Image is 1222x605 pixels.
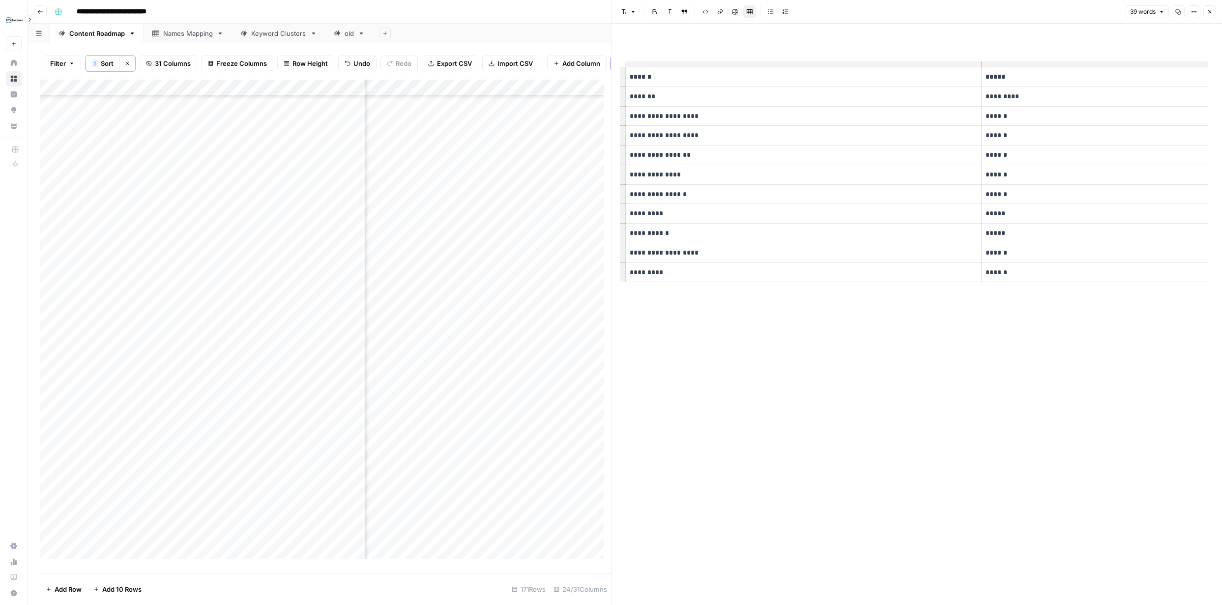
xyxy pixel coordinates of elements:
[547,56,607,71] button: Add Column
[163,29,213,38] div: Names Mapping
[6,8,22,32] button: Workspace: FYidoctors
[40,581,87,597] button: Add Row
[86,56,119,71] button: 1Sort
[251,29,306,38] div: Keyword Clusters
[1130,7,1156,16] span: 39 words
[338,56,377,71] button: Undo
[50,58,66,68] span: Filter
[345,29,354,38] div: old
[92,59,98,67] div: 1
[550,581,611,597] div: 24/31 Columns
[6,554,22,570] a: Usage
[482,56,539,71] button: Import CSV
[325,24,373,43] a: old
[87,581,147,597] button: Add 10 Rows
[232,24,325,43] a: Keyword Clusters
[155,58,191,68] span: 31 Columns
[201,56,273,71] button: Freeze Columns
[55,584,82,594] span: Add Row
[101,58,114,68] span: Sort
[508,581,550,597] div: 171 Rows
[44,56,81,71] button: Filter
[216,58,267,68] span: Freeze Columns
[93,59,96,67] span: 1
[292,58,328,68] span: Row Height
[6,538,22,554] a: Settings
[353,58,370,68] span: Undo
[6,118,22,134] a: Your Data
[422,56,478,71] button: Export CSV
[396,58,411,68] span: Redo
[6,55,22,71] a: Home
[380,56,418,71] button: Redo
[6,11,24,29] img: FYidoctors Logo
[6,570,22,585] a: Learning Hub
[437,58,472,68] span: Export CSV
[277,56,334,71] button: Row Height
[140,56,197,71] button: 31 Columns
[102,584,142,594] span: Add 10 Rows
[144,24,232,43] a: Names Mapping
[6,102,22,118] a: Opportunities
[6,71,22,86] a: Browse
[6,585,22,601] button: Help + Support
[69,29,125,38] div: Content Roadmap
[1126,5,1169,18] button: 39 words
[6,86,22,102] a: Insights
[562,58,600,68] span: Add Column
[497,58,533,68] span: Import CSV
[50,24,144,43] a: Content Roadmap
